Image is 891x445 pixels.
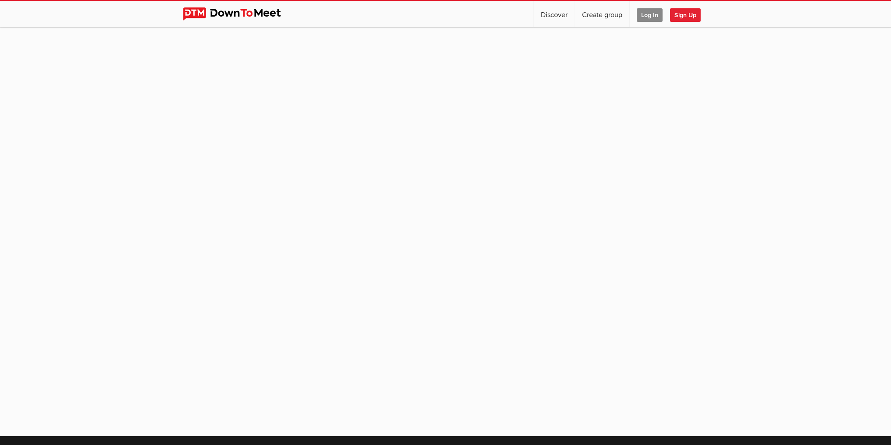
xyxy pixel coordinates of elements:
a: Sign Up [670,1,708,27]
a: Log In [630,1,670,27]
a: Create group [575,1,629,27]
a: Discover [534,1,575,27]
img: DownToMeet [183,7,295,21]
span: Sign Up [670,8,701,22]
span: Log In [637,8,663,22]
